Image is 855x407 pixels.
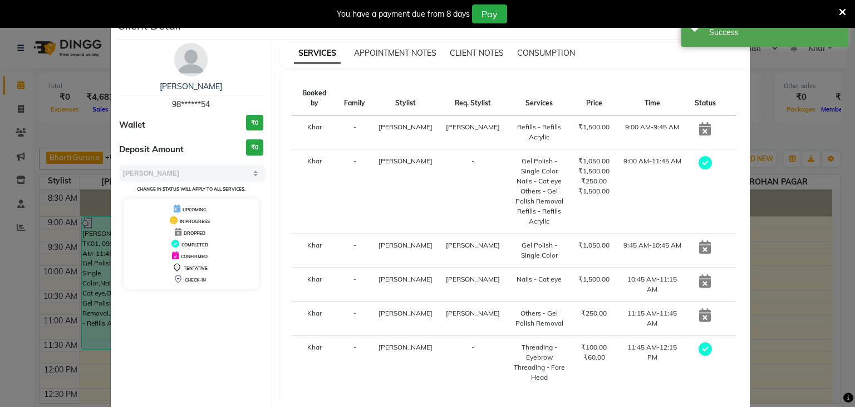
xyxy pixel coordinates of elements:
[513,156,565,176] div: Gel Polish - Single Color
[578,156,610,166] div: ₹1,050.00
[337,234,372,268] td: -
[246,115,263,131] h3: ₹0
[174,43,208,76] img: avatar
[292,149,338,234] td: Khar
[337,81,372,115] th: Family
[184,230,205,236] span: DROPPED
[337,302,372,336] td: -
[517,48,575,58] span: CONSUMPTION
[379,275,433,283] span: [PERSON_NAME]
[446,123,500,131] span: [PERSON_NAME]
[472,4,507,23] button: Pay
[513,122,565,142] div: Refills - Refills Acrylic
[578,352,610,362] div: ₹60.00
[616,302,688,336] td: 11:15 AM-11:45 AM
[137,186,245,192] small: Change in status will apply to all services.
[246,139,263,156] h3: ₹0
[439,336,507,390] td: -
[337,8,470,20] div: You have a payment due from 8 days
[439,81,507,115] th: Req. Stylist
[578,122,610,132] div: ₹1,500.00
[292,302,338,336] td: Khar
[184,265,208,271] span: TENTATIVE
[450,48,504,58] span: CLIENT NOTES
[616,234,688,268] td: 9:45 AM-10:45 AM
[446,275,500,283] span: [PERSON_NAME]
[180,219,210,224] span: IN PROGRESS
[578,274,610,284] div: ₹1,500.00
[160,81,222,91] a: [PERSON_NAME]
[507,81,572,115] th: Services
[379,123,433,131] span: [PERSON_NAME]
[181,242,208,248] span: COMPLETED
[513,308,565,328] div: Others - Gel Polish Removal
[513,342,565,362] div: Threading - Eyebrow
[119,143,184,156] span: Deposit Amount
[372,81,439,115] th: Stylist
[513,274,565,284] div: Nails - Cat eye
[292,81,338,115] th: Booked by
[578,308,610,318] div: ₹250.00
[688,81,723,115] th: Status
[183,207,207,212] span: UPCOMING
[337,149,372,234] td: -
[292,115,338,149] td: Khar
[578,342,610,352] div: ₹100.00
[119,119,145,132] span: Wallet
[513,240,565,260] div: Gel Polish - Single Color
[446,241,500,249] span: [PERSON_NAME]
[446,309,500,317] span: [PERSON_NAME]
[337,336,372,390] td: -
[292,268,338,302] td: Khar
[181,254,208,259] span: CONFIRMED
[578,176,610,186] div: ₹250.00
[513,206,565,226] div: Refills - Refills Acrylic
[513,362,565,382] div: Threading - Fore Head
[572,81,616,115] th: Price
[709,27,840,38] div: Success
[513,186,565,206] div: Others - Gel Polish Removal
[354,48,436,58] span: APPOINTMENT NOTES
[578,166,610,176] div: ₹1,500.00
[616,268,688,302] td: 10:45 AM-11:15 AM
[439,149,507,234] td: -
[379,157,433,165] span: [PERSON_NAME]
[292,336,338,390] td: Khar
[578,186,610,196] div: ₹1,500.00
[616,149,688,234] td: 9:00 AM-11:45 AM
[379,309,433,317] span: [PERSON_NAME]
[513,176,565,186] div: Nails - Cat eye
[337,115,372,149] td: -
[616,81,688,115] th: Time
[292,234,338,268] td: Khar
[185,277,206,283] span: CHECK-IN
[294,43,341,64] span: SERVICES
[578,240,610,250] div: ₹1,050.00
[379,343,433,351] span: [PERSON_NAME]
[337,268,372,302] td: -
[616,336,688,390] td: 11:45 AM-12:15 PM
[379,241,433,249] span: [PERSON_NAME]
[616,115,688,149] td: 9:00 AM-9:45 AM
